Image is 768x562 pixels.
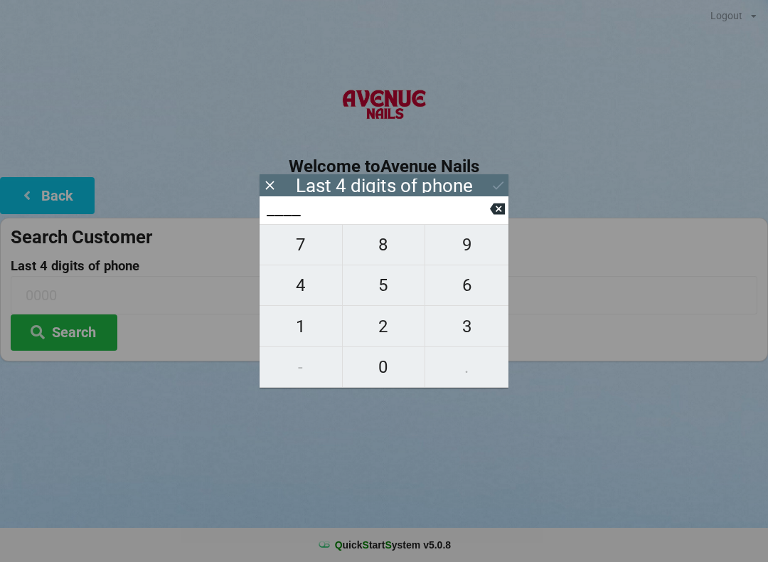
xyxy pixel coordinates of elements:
span: 3 [425,312,508,341]
button: 4 [260,265,343,306]
button: 2 [343,306,426,346]
button: 0 [343,347,426,388]
span: 9 [425,230,508,260]
button: 9 [425,224,508,265]
span: 1 [260,312,342,341]
span: 7 [260,230,342,260]
span: 6 [425,270,508,300]
button: 1 [260,306,343,346]
span: 4 [260,270,342,300]
div: Last 4 digits of phone [296,179,473,193]
button: 6 [425,265,508,306]
span: 8 [343,230,425,260]
span: 5 [343,270,425,300]
button: 3 [425,306,508,346]
span: 2 [343,312,425,341]
button: 5 [343,265,426,306]
button: 7 [260,224,343,265]
span: 0 [343,352,425,382]
button: 8 [343,224,426,265]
